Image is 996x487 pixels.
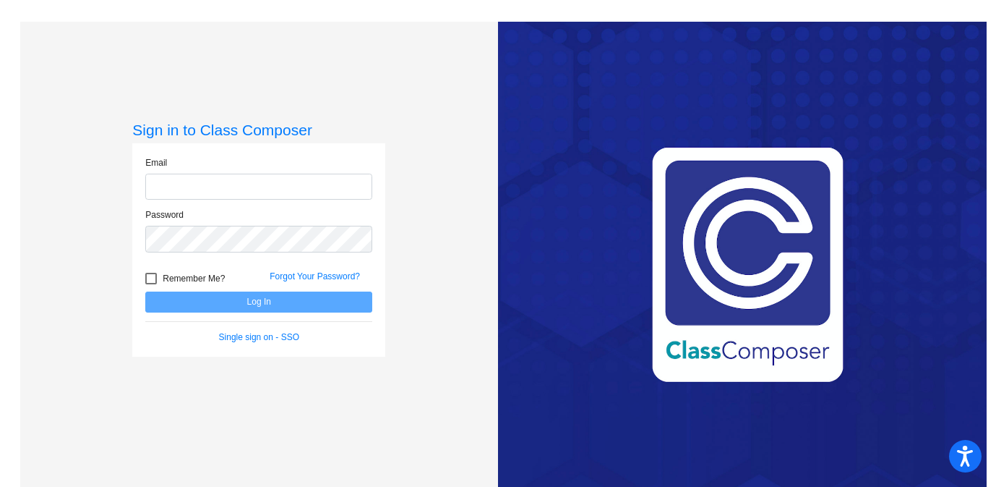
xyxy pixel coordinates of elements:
[145,156,167,169] label: Email
[270,271,360,281] a: Forgot Your Password?
[219,332,299,342] a: Single sign on - SSO
[163,270,225,287] span: Remember Me?
[132,121,385,139] h3: Sign in to Class Composer
[145,292,372,313] button: Log In
[145,208,184,221] label: Password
